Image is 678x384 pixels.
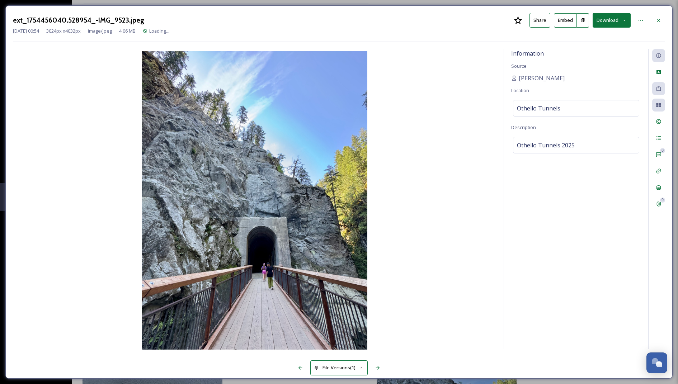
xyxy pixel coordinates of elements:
[529,13,550,28] button: Share
[13,15,144,25] h3: ext_1754456040.528954_-IMG_9523.jpeg
[517,104,560,113] span: Othello Tunnels
[517,141,575,150] span: Othello Tunnels 2025
[511,63,527,69] span: Source
[511,124,536,131] span: Description
[660,198,665,203] div: 0
[310,360,368,375] button: File Versions(1)
[13,28,39,34] span: [DATE] 00:54
[88,28,112,34] span: image/jpeg
[13,51,496,351] img: -IMG_9523.jpeg
[593,13,631,28] button: Download
[646,352,667,373] button: Open Chat
[511,87,529,94] span: Location
[119,28,136,34] span: 4.06 MB
[149,28,169,34] span: Loading...
[660,148,665,153] div: 0
[554,13,577,28] button: Embed
[46,28,81,34] span: 3024 px x 4032 px
[519,74,565,82] span: [PERSON_NAME]
[511,49,544,57] span: Information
